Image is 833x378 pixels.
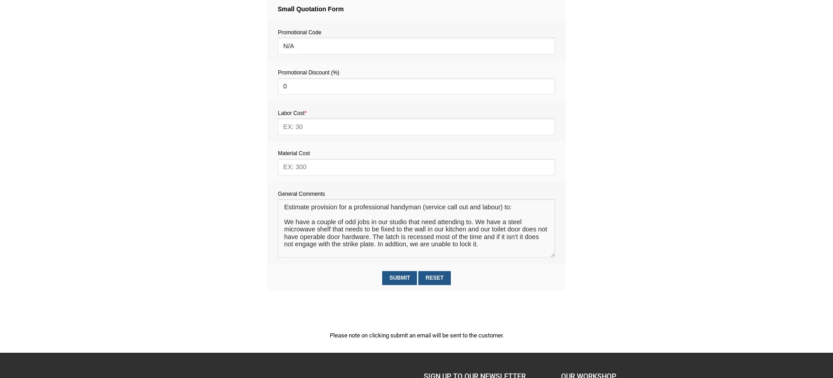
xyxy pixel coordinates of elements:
span: Promotional Discount (%) [278,69,339,76]
input: EX: 30 [278,118,555,135]
span: Promotional Code [278,29,321,36]
span: General Comments [278,191,325,197]
span: Labor Cost [278,110,306,116]
input: EX: 300 [278,159,555,175]
strong: Small Quotation Form [278,5,344,13]
input: Submit [382,271,417,285]
input: Reset [418,271,450,285]
p: Please note on clicking submit an email will be sent to the customer. [267,331,566,340]
span: Material Cost [278,150,310,157]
